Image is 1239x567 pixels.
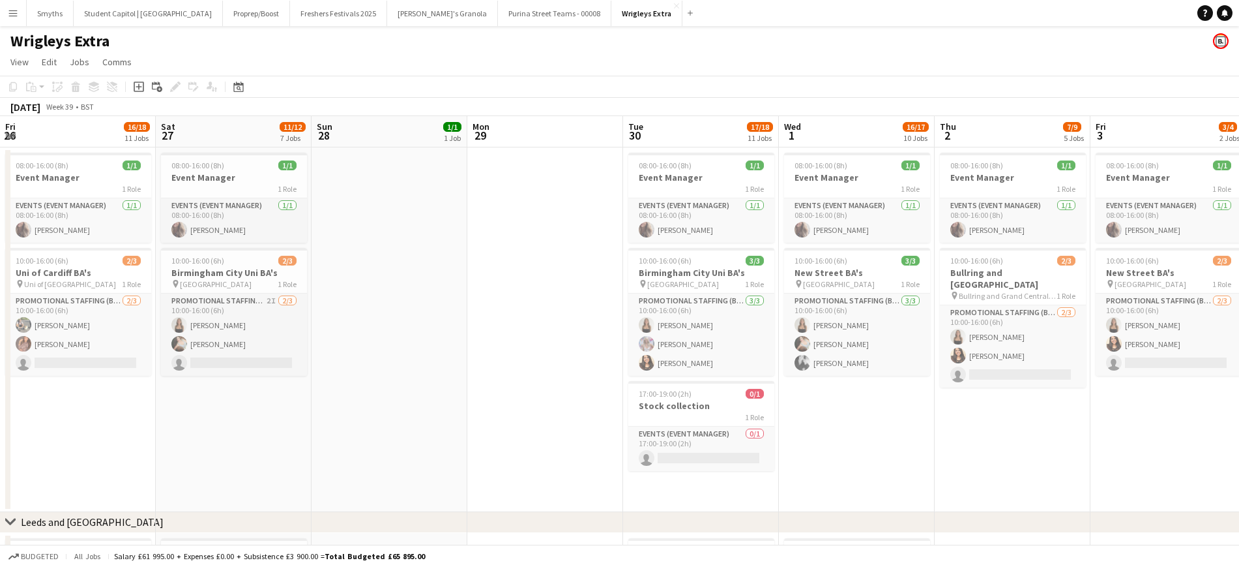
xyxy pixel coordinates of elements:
[794,161,847,170] span: 08:00-16:00 (8h)
[959,291,1057,301] span: Bullring and Grand Central BA's
[628,294,774,376] app-card-role: Promotional Staffing (Brand Ambassadors)3/310:00-16:00 (6h)[PERSON_NAME][PERSON_NAME][PERSON_NAME]
[387,1,498,26] button: [PERSON_NAME]'s Granola
[628,381,774,471] app-job-card: 17:00-19:00 (2h)0/1Stock collection1 RoleEvents (Event Manager)0/117:00-19:00 (2h)
[746,161,764,170] span: 1/1
[171,256,224,266] span: 10:00-16:00 (6h)
[290,1,387,26] button: Freshers Festivals 2025
[647,279,719,289] span: [GEOGRAPHIC_DATA]
[940,248,1086,388] app-job-card: 10:00-16:00 (6h)2/3Bullring and [GEOGRAPHIC_DATA] Bullring and Grand Central BA's1 RolePromotiona...
[159,128,175,143] span: 27
[42,56,57,68] span: Edit
[161,121,175,132] span: Sat
[784,121,801,132] span: Wed
[5,294,151,376] app-card-role: Promotional Staffing (Brand Ambassadors)2/310:00-16:00 (6h)[PERSON_NAME][PERSON_NAME]
[901,184,920,194] span: 1 Role
[5,153,151,243] div: 08:00-16:00 (8h)1/1Event Manager1 RoleEvents (Event Manager)1/108:00-16:00 (8h)[PERSON_NAME]
[628,400,774,412] h3: Stock collection
[24,279,116,289] span: Uni of [GEOGRAPHIC_DATA]
[747,122,773,132] span: 17/18
[444,133,461,143] div: 1 Job
[5,248,151,376] app-job-card: 10:00-16:00 (6h)2/3Uni of Cardiff BA's Uni of [GEOGRAPHIC_DATA]1 RolePromotional Staffing (Brand ...
[782,128,801,143] span: 1
[5,198,151,243] app-card-role: Events (Event Manager)1/108:00-16:00 (8h)[PERSON_NAME]
[626,128,643,143] span: 30
[180,279,252,289] span: [GEOGRAPHIC_DATA]
[10,31,109,51] h1: Wrigleys Extra
[161,172,307,183] h3: Event Manager
[16,256,68,266] span: 10:00-16:00 (6h)
[938,128,956,143] span: 2
[903,133,928,143] div: 10 Jobs
[628,267,774,279] h3: Birmingham City Uni BA's
[1057,256,1075,266] span: 2/3
[1057,184,1075,194] span: 1 Role
[16,161,68,170] span: 08:00-16:00 (8h)
[161,267,307,279] h3: Birmingham City Uni BA's
[471,128,489,143] span: 29
[10,56,29,68] span: View
[123,161,141,170] span: 1/1
[784,153,930,243] app-job-card: 08:00-16:00 (8h)1/1Event Manager1 RoleEvents (Event Manager)1/108:00-16:00 (8h)[PERSON_NAME]
[278,279,297,289] span: 1 Role
[745,184,764,194] span: 1 Role
[74,1,223,26] button: Student Capitol | [GEOGRAPHIC_DATA]
[1212,279,1231,289] span: 1 Role
[1106,256,1159,266] span: 10:00-16:00 (6h)
[611,1,682,26] button: Wrigleys Extra
[36,54,62,70] a: Edit
[1057,291,1075,301] span: 1 Role
[161,248,307,376] app-job-card: 10:00-16:00 (6h)2/3Birmingham City Uni BA's [GEOGRAPHIC_DATA]1 RolePromotional Staffing (Brand Am...
[102,56,132,68] span: Comms
[628,153,774,243] div: 08:00-16:00 (8h)1/1Event Manager1 RoleEvents (Event Manager)1/108:00-16:00 (8h)[PERSON_NAME]
[628,427,774,471] app-card-role: Events (Event Manager)0/117:00-19:00 (2h)
[171,161,224,170] span: 08:00-16:00 (8h)
[278,256,297,266] span: 2/3
[901,161,920,170] span: 1/1
[1057,161,1075,170] span: 1/1
[122,279,141,289] span: 1 Role
[70,56,89,68] span: Jobs
[748,133,772,143] div: 11 Jobs
[97,54,137,70] a: Comms
[940,198,1086,243] app-card-role: Events (Event Manager)1/108:00-16:00 (8h)[PERSON_NAME]
[1094,128,1106,143] span: 3
[443,122,461,132] span: 1/1
[21,515,164,529] div: Leeds and [GEOGRAPHIC_DATA]
[940,153,1086,243] app-job-card: 08:00-16:00 (8h)1/1Event Manager1 RoleEvents (Event Manager)1/108:00-16:00 (8h)[PERSON_NAME]
[746,389,764,399] span: 0/1
[950,256,1003,266] span: 10:00-16:00 (6h)
[161,294,307,376] app-card-role: Promotional Staffing (Brand Ambassadors)2I2/310:00-16:00 (6h)[PERSON_NAME][PERSON_NAME]
[1212,184,1231,194] span: 1 Role
[940,172,1086,183] h3: Event Manager
[784,248,930,376] app-job-card: 10:00-16:00 (6h)3/3New Street BA's [GEOGRAPHIC_DATA]1 RolePromotional Staffing (Brand Ambassadors...
[628,248,774,376] app-job-card: 10:00-16:00 (6h)3/3Birmingham City Uni BA's [GEOGRAPHIC_DATA]1 RolePromotional Staffing (Brand Am...
[5,54,34,70] a: View
[161,198,307,243] app-card-role: Events (Event Manager)1/108:00-16:00 (8h)[PERSON_NAME]
[746,256,764,266] span: 3/3
[784,172,930,183] h3: Event Manager
[27,1,74,26] button: Smyths
[7,549,61,564] button: Budgeted
[628,172,774,183] h3: Event Manager
[124,122,150,132] span: 16/18
[1106,161,1159,170] span: 08:00-16:00 (8h)
[65,54,95,70] a: Jobs
[317,121,332,132] span: Sun
[639,389,692,399] span: 17:00-19:00 (2h)
[940,121,956,132] span: Thu
[1115,279,1186,289] span: [GEOGRAPHIC_DATA]
[1064,133,1084,143] div: 5 Jobs
[278,161,297,170] span: 1/1
[745,279,764,289] span: 1 Role
[784,267,930,279] h3: New Street BA's
[72,551,103,561] span: All jobs
[473,121,489,132] span: Mon
[639,161,692,170] span: 08:00-16:00 (8h)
